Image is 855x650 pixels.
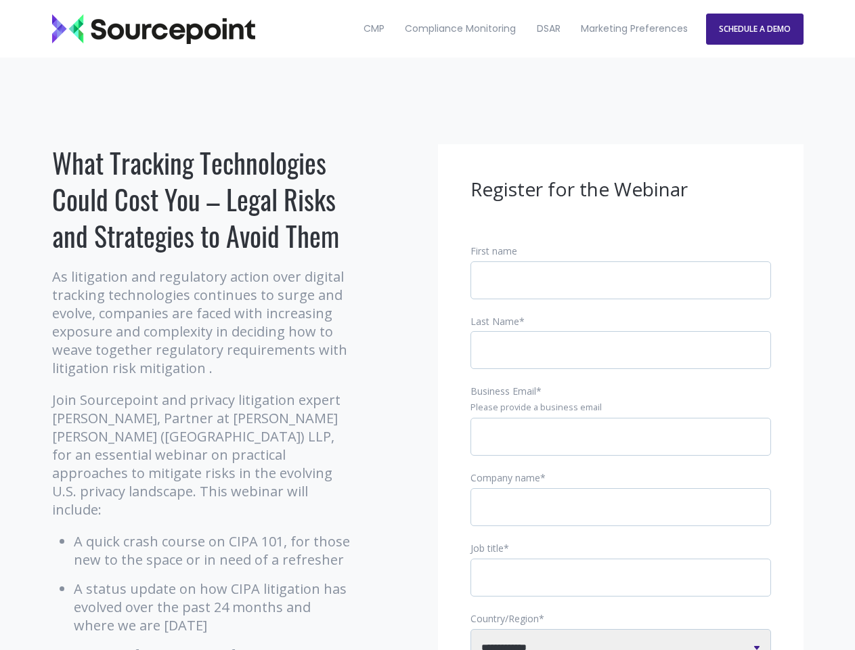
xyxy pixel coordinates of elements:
[52,267,353,377] p: As litigation and regulatory action over digital tracking technologies continues to surge and evo...
[470,402,771,414] legend: Please provide a business email
[470,177,771,202] h3: Register for the Webinar
[470,612,539,625] span: Country/Region
[52,14,255,44] img: Sourcepoint_logo_black_transparent (2)-2
[470,244,517,257] span: First name
[470,385,536,397] span: Business Email
[74,532,353,569] li: A quick crash course on CIPA 101, for those new to the space or in need of a refresher
[74,580,353,634] li: A status update on how CIPA litigation has evolved over the past 24 months and where we are [DATE]
[470,542,504,555] span: Job title
[52,391,353,519] p: Join Sourcepoint and privacy litigation expert [PERSON_NAME], Partner at [PERSON_NAME] [PERSON_NA...
[470,315,519,328] span: Last Name
[706,14,804,45] a: SCHEDULE A DEMO
[470,471,540,484] span: Company name
[52,144,353,254] h1: What Tracking Technologies Could Cost You – Legal Risks and Strategies to Avoid Them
